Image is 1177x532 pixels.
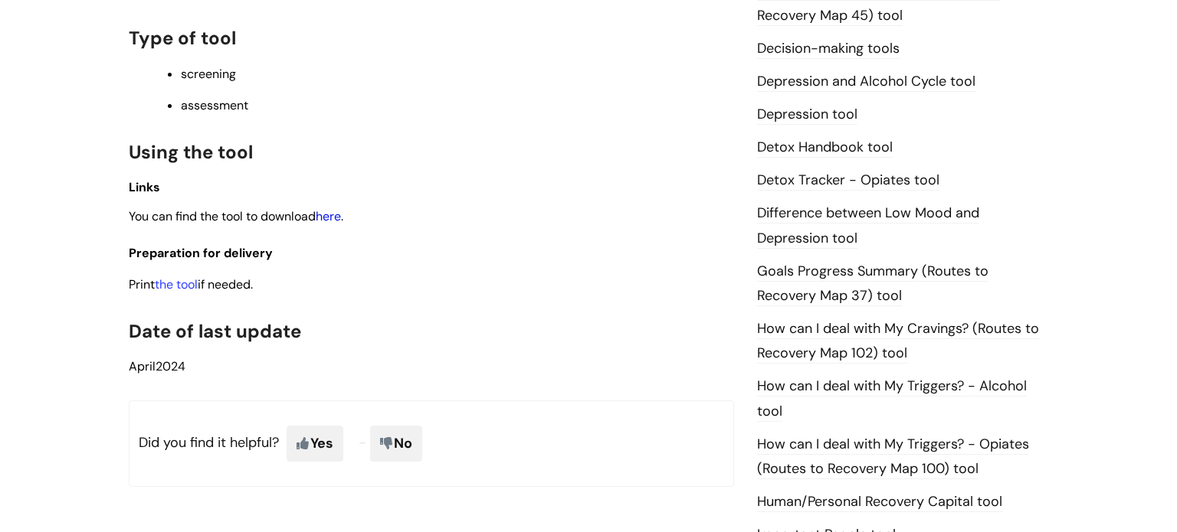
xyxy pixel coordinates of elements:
a: Human/Personal Recovery Capital tool [757,492,1002,512]
a: Detox Tracker - Opiates tool [757,171,939,191]
span: Links [129,179,160,195]
span: April [129,358,156,374]
span: Preparation for delivery [129,245,273,261]
span: Using the tool [129,140,253,164]
a: here [316,208,341,224]
span: assessment [181,97,248,113]
a: How can I deal with My Triggers? - Opiates (Routes to Recovery Map 100) tool [757,435,1029,479]
span: Date of last update [129,319,301,343]
a: Decision-making tools [757,39,900,59]
span: You can find the tool to download . [129,208,343,224]
span: Print [129,276,155,292]
span: Type of tool [129,26,236,50]
span: screening [181,66,236,82]
a: Detox Handbook tool [757,138,893,158]
span: No [370,426,422,461]
a: How can I deal with My Triggers? - Alcohol tool [757,377,1027,421]
a: Difference between Low Mood and Depression tool [757,204,979,248]
span: if needed. [198,276,253,292]
a: Goals Progress Summary (Routes to Recovery Map 37) tool [757,262,988,306]
a: Depression tool [757,105,857,125]
a: the tool [155,276,198,292]
a: How can I deal with My Cravings? (Routes to Recovery Map 102) tool [757,319,1039,364]
p: Did you find it helpful? [129,400,734,486]
a: Depression and Alcohol Cycle tool [757,72,975,92]
span: 2024 [129,358,185,374]
span: Yes [287,426,343,461]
